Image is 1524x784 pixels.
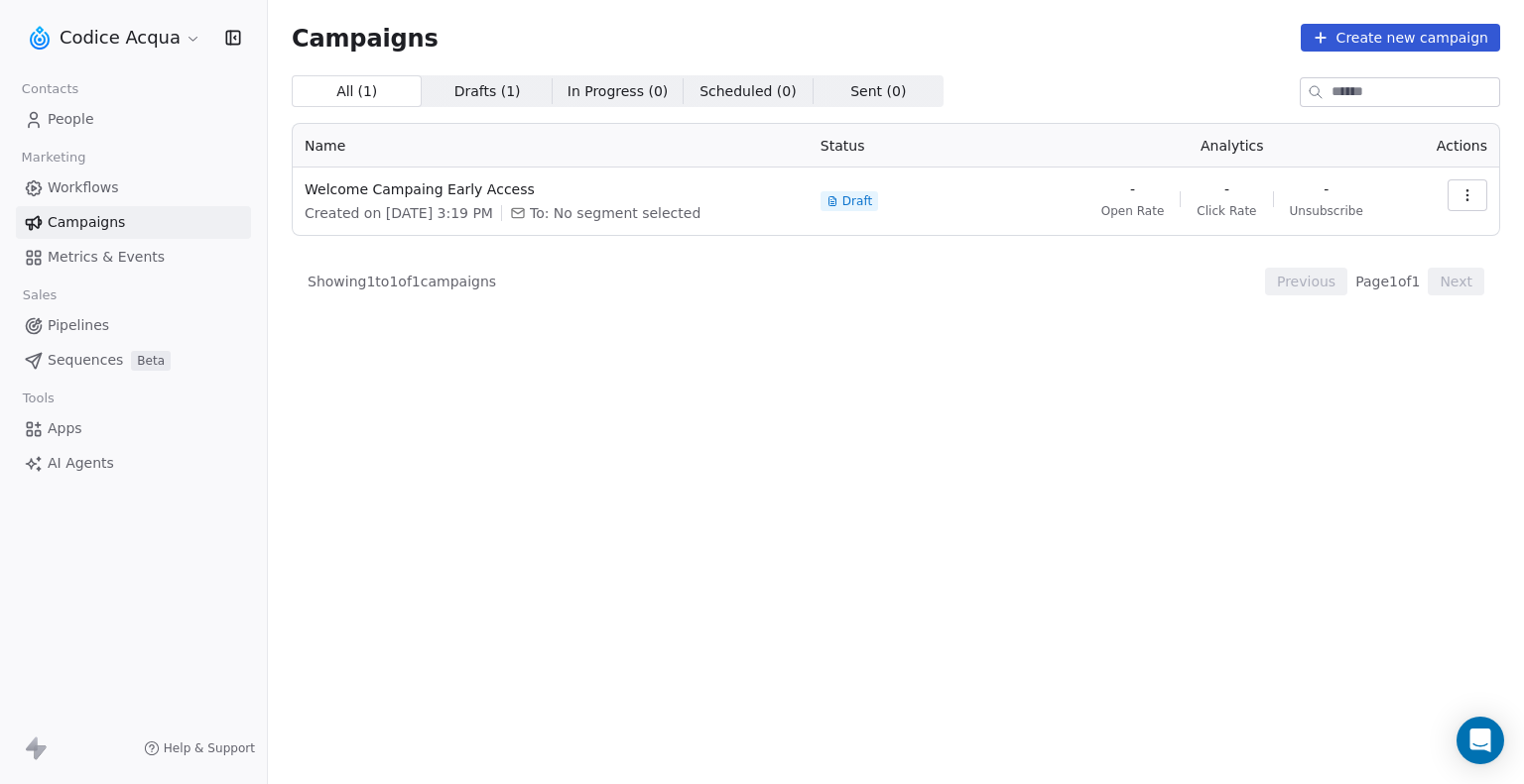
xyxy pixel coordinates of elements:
span: Beta [131,351,171,371]
span: AI Agents [48,453,114,474]
a: AI Agents [16,447,251,480]
span: Contacts [13,74,87,104]
span: Welcome Campaing Early Access [305,179,797,199]
span: Workflows [48,177,119,198]
a: Pipelines [16,309,251,342]
span: Help & Support [164,740,255,756]
th: Name [293,124,809,168]
span: Tools [14,384,63,413]
button: Create new campaign [1301,24,1500,52]
span: Sales [14,280,65,310]
span: Unsubscribe [1290,203,1363,219]
span: Apps [48,418,82,439]
span: - [1130,179,1135,199]
span: People [48,109,94,130]
a: People [16,103,251,136]
a: SequencesBeta [16,344,251,377]
a: Metrics & Events [16,241,251,274]
a: Apps [16,412,251,445]
span: To: No segment selected [530,203,700,223]
button: Codice Acqua [24,21,205,55]
span: Campaigns [48,212,125,233]
a: Help & Support [144,740,255,756]
span: Drafts ( 1 ) [454,81,521,102]
span: Draft [842,193,872,209]
span: - [1324,179,1329,199]
span: Pipelines [48,315,109,336]
span: In Progress ( 0 ) [568,81,669,102]
button: Next [1428,268,1484,295]
span: - [1224,179,1229,199]
span: Created on [DATE] 3:19 PM [305,203,493,223]
th: Status [809,124,1057,168]
a: Campaigns [16,206,251,239]
span: Page 1 of 1 [1355,272,1420,291]
span: Metrics & Events [48,247,165,268]
span: Marketing [13,143,94,172]
span: Codice Acqua [60,25,181,51]
div: Open Intercom Messenger [1457,717,1504,764]
span: Scheduled ( 0 ) [699,81,797,102]
a: Workflows [16,171,251,204]
th: Analytics [1057,124,1408,168]
button: Previous [1265,268,1347,295]
span: Campaigns [292,24,439,52]
th: Actions [1408,124,1499,168]
span: Sent ( 0 ) [850,81,906,102]
span: Showing 1 to 1 of 1 campaigns [308,272,496,291]
span: Click Rate [1197,203,1256,219]
span: Sequences [48,350,123,371]
span: Open Rate [1101,203,1165,219]
img: logo.png [28,26,52,50]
